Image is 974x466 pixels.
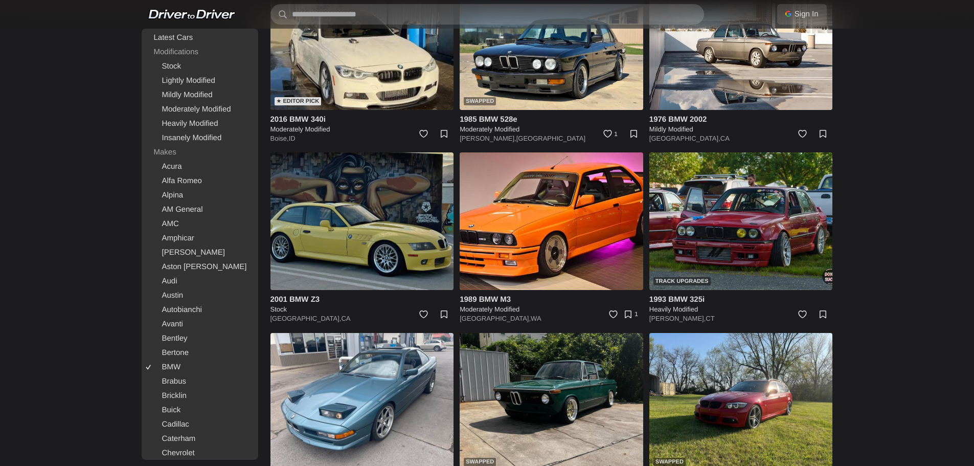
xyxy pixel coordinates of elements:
[144,446,256,460] a: Chevrolet
[649,294,833,314] a: 1993 BMW 325i Heavily Modified
[144,317,256,331] a: Avanti
[144,389,256,403] a: Bricklin
[460,114,643,134] a: 1985 BMW 528e Moderately Modified
[649,114,833,125] h4: 1976 BMW 2002
[275,97,322,105] div: ★ Editor Pick
[144,102,256,117] a: Moderately Modified
[144,331,256,346] a: Bentley
[144,203,256,217] a: AM General
[649,305,833,314] h5: Heavily Modified
[144,417,256,432] a: Cadillac
[270,305,454,314] h5: Stock
[460,152,643,290] img: 1989 BMW M3 for sale
[144,374,256,389] a: Brabus
[598,125,621,147] a: 1
[653,277,711,285] div: Track Upgrades
[649,152,833,290] img: 1993 BMW 325i for sale
[460,315,531,322] a: [GEOGRAPHIC_DATA],
[649,135,720,142] a: [GEOGRAPHIC_DATA],
[706,315,714,322] a: CT
[460,305,643,314] h5: Moderately Modified
[144,274,256,289] a: Audi
[720,135,730,142] a: CA
[460,135,516,142] a: [PERSON_NAME],
[649,294,833,305] h4: 1993 BMW 325i
[144,131,256,145] a: Insanely Modified
[270,114,454,134] a: 2016 BMW 340i Moderately Modified
[144,303,256,317] a: Autobianchi
[144,160,256,174] a: Acura
[531,315,541,322] a: WA
[144,31,256,45] a: Latest Cars
[464,97,496,105] div: Swapped
[777,4,827,25] a: Sign In
[144,174,256,188] a: Alfa Romeo
[649,114,833,134] a: 1976 BMW 2002 Mildly Modified
[460,294,643,314] a: 1989 BMW M3 Moderately Modified
[460,125,643,134] h5: Moderately Modified
[460,114,643,125] h4: 1985 BMW 528e
[653,458,686,466] div: Swapped
[144,260,256,274] a: Aston [PERSON_NAME]
[144,74,256,88] a: Lightly Modified
[464,458,496,466] div: Swapped
[649,152,833,290] a: Track Upgrades
[144,45,256,59] div: Modifications
[144,246,256,260] a: [PERSON_NAME]
[270,152,454,290] img: 2001 BMW Z3 for sale
[144,117,256,131] a: Heavily Modified
[270,294,454,314] a: 2001 BMW Z3 Stock
[341,315,350,322] a: CA
[144,360,256,374] a: BMW
[270,125,454,134] h5: Moderately Modified
[144,231,256,246] a: Amphicar
[144,432,256,446] a: Caterham
[144,346,256,360] a: Bertone
[144,289,256,303] a: Austin
[144,217,256,231] a: AMC
[144,88,256,102] a: Mildly Modified
[270,114,454,125] h4: 2016 BMW 340i
[289,135,296,142] a: ID
[516,135,585,142] a: [GEOGRAPHIC_DATA]
[144,188,256,203] a: Alpina
[649,315,706,322] a: [PERSON_NAME],
[460,294,643,305] h4: 1989 BMW M3
[621,305,643,328] a: 1
[649,125,833,134] h5: Mildly Modified
[144,145,256,160] div: Makes
[270,294,454,305] h4: 2001 BMW Z3
[144,403,256,417] a: Buick
[270,135,289,142] a: Boise,
[144,59,256,74] a: Stock
[270,315,342,322] a: [GEOGRAPHIC_DATA],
